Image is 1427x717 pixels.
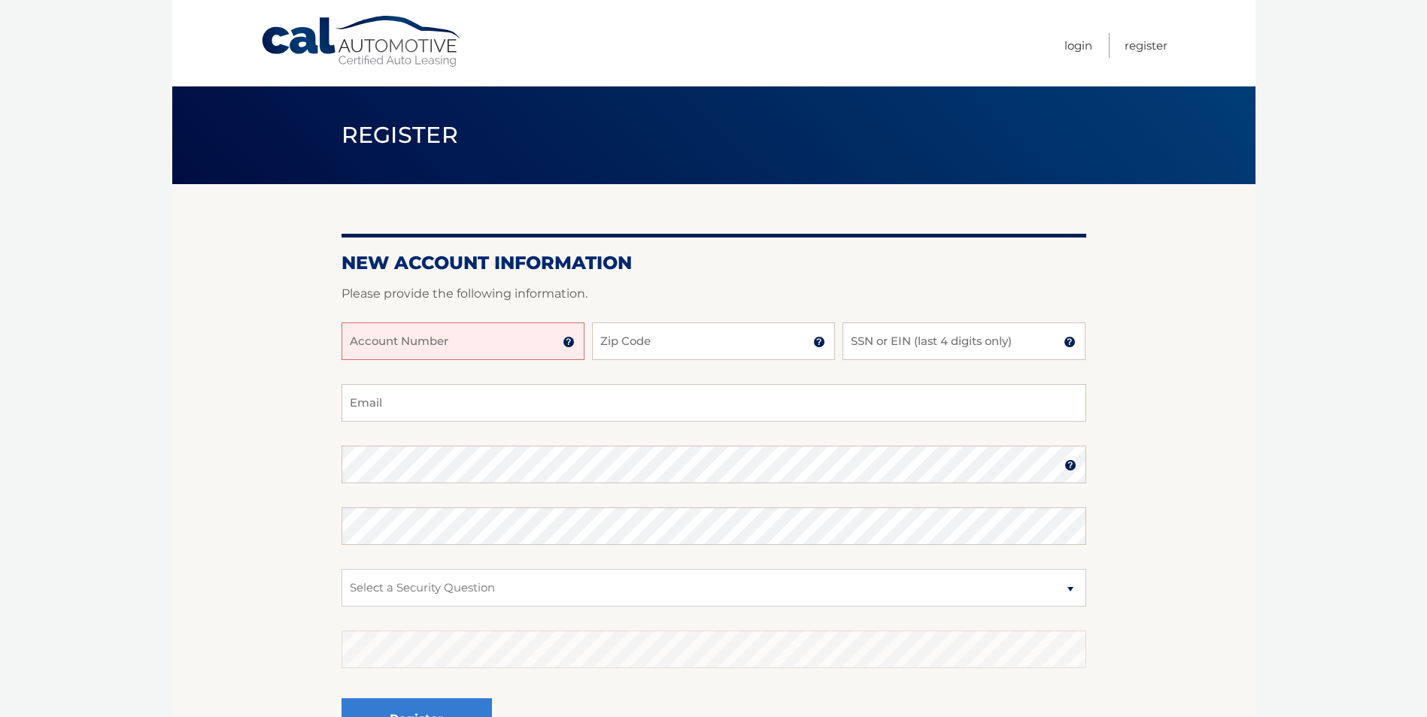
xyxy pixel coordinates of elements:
[1064,33,1092,58] a: Login
[1064,459,1076,471] img: tooltip.svg
[1125,33,1167,58] a: Register
[1064,336,1076,348] img: tooltip.svg
[342,252,1086,274] h2: New Account Information
[592,322,835,360] input: Zip Code
[563,336,575,348] img: tooltip.svg
[342,322,584,360] input: Account Number
[813,336,825,348] img: tooltip.svg
[260,15,463,68] a: Cal Automotive
[342,121,459,149] span: Register
[342,283,1086,304] p: Please provide the following information.
[342,384,1086,422] input: Email
[843,322,1085,360] input: SSN or EIN (last 4 digits only)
